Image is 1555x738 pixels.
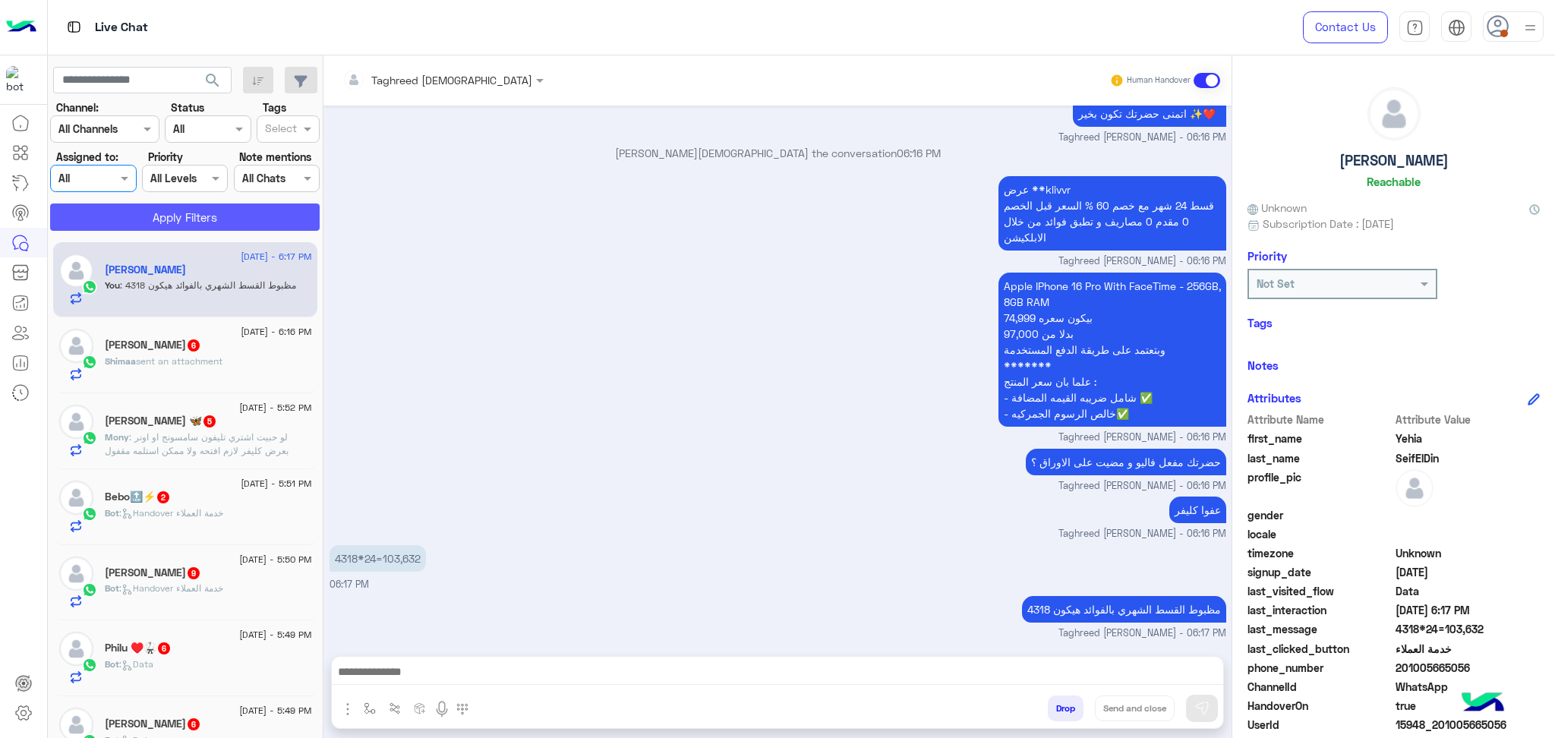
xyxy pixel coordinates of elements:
[105,355,136,367] span: Shimaa
[1396,583,1541,599] span: Data
[59,557,93,591] img: defaultAdmin.png
[188,339,200,352] span: 6
[241,477,311,490] span: [DATE] - 5:51 PM
[1396,412,1541,427] span: Attribute Value
[1058,131,1226,145] span: Taghreed [PERSON_NAME] - 06:16 PM
[1247,526,1393,542] span: locale
[105,490,171,503] h5: Bebo🔝⚡
[82,582,97,598] img: WhatsApp
[82,355,97,370] img: WhatsApp
[1095,695,1175,721] button: Send and close
[1247,641,1393,657] span: last_clicked_button
[998,176,1226,251] p: 17/9/2025, 6:16 PM
[1247,564,1393,580] span: signup_date
[50,203,320,231] button: Apply Filters
[1396,641,1541,657] span: خدمة العملاء
[59,329,93,363] img: defaultAdmin.png
[119,507,223,519] span: : Handover خدمة العملاء
[1048,695,1083,721] button: Drop
[105,507,119,519] span: Bot
[239,628,311,642] span: [DATE] - 5:49 PM
[1396,545,1541,561] span: Unknown
[339,700,357,718] img: send attachment
[188,718,200,730] span: 6
[203,71,222,90] span: search
[95,17,148,38] p: Live Chat
[1521,18,1540,37] img: profile
[1247,507,1393,523] span: gender
[1399,11,1430,43] a: tab
[188,567,200,579] span: 9
[1247,358,1279,372] h6: Notes
[1396,602,1541,618] span: 2025-09-17T15:17:54.361Z
[1406,19,1424,36] img: tab
[1396,679,1541,695] span: 2
[1073,84,1226,127] p: 17/9/2025, 6:16 PM
[6,66,33,93] img: 1403182699927242
[119,582,223,594] span: : Handover خدمة العملاء
[1247,583,1393,599] span: last_visited_flow
[1396,450,1541,466] span: SeifElDin
[358,695,383,721] button: select flow
[1339,152,1449,169] h5: [PERSON_NAME]
[389,702,401,714] img: Trigger scenario
[6,11,36,43] img: Logo
[1396,621,1541,637] span: 4318*24=103,632
[1456,677,1509,730] img: hulul-logo.png
[1396,660,1541,676] span: 201005665056
[241,325,311,339] span: [DATE] - 6:16 PM
[456,703,468,715] img: make a call
[105,431,129,443] span: Mony
[82,506,97,522] img: WhatsApp
[59,481,93,515] img: defaultAdmin.png
[1058,254,1226,269] span: Taghreed [PERSON_NAME] - 06:16 PM
[1396,507,1541,523] span: null
[1247,717,1393,733] span: UserId
[1247,200,1307,216] span: Unknown
[1367,175,1421,188] h6: Reachable
[998,273,1226,427] p: 17/9/2025, 6:16 PM
[59,405,93,439] img: defaultAdmin.png
[897,147,941,159] span: 06:16 PM
[1263,216,1394,232] span: Subscription Date : [DATE]
[105,279,120,291] span: You
[1247,430,1393,446] span: first_name
[1396,717,1541,733] span: 15948_201005665056
[239,704,311,717] span: [DATE] - 5:49 PM
[1247,469,1393,504] span: profile_pic
[105,566,201,579] h5: Ahmed Abdella
[1247,621,1393,637] span: last_message
[1303,11,1388,43] a: Contact Us
[65,17,84,36] img: tab
[1247,249,1287,263] h6: Priority
[105,717,201,730] h5: Mohamed Adel
[158,642,170,654] span: 6
[433,700,451,718] img: send voice note
[82,430,97,446] img: WhatsApp
[194,67,232,99] button: search
[105,642,172,654] h5: Philu ♥️🥋
[263,120,297,140] div: Select
[1396,469,1434,507] img: defaultAdmin.png
[330,545,426,572] p: 17/9/2025, 6:17 PM
[239,553,311,566] span: [DATE] - 5:50 PM
[59,632,93,666] img: defaultAdmin.png
[330,579,369,590] span: 06:17 PM
[364,702,376,714] img: select flow
[105,582,119,594] span: Bot
[119,658,153,670] span: : Data
[1396,698,1541,714] span: true
[1396,430,1541,446] span: Yehia
[1247,316,1540,330] h6: Tags
[1396,526,1541,542] span: null
[105,658,119,670] span: Bot
[1396,564,1541,580] span: 2025-02-06T17:31:30.566Z
[105,431,289,456] span: لو حبيت اشتري تليفون سامسونج او اونر بعرض كليفر لازم افتحه ولا ممكن استلمه مقفول
[239,401,311,415] span: [DATE] - 5:52 PM
[56,99,99,115] label: Channel:
[1058,479,1226,494] span: Taghreed [PERSON_NAME] - 06:16 PM
[1247,545,1393,561] span: timezone
[82,279,97,295] img: WhatsApp
[330,145,1226,161] p: [PERSON_NAME][DEMOGRAPHIC_DATA] the conversation
[1169,497,1226,523] p: 17/9/2025, 6:16 PM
